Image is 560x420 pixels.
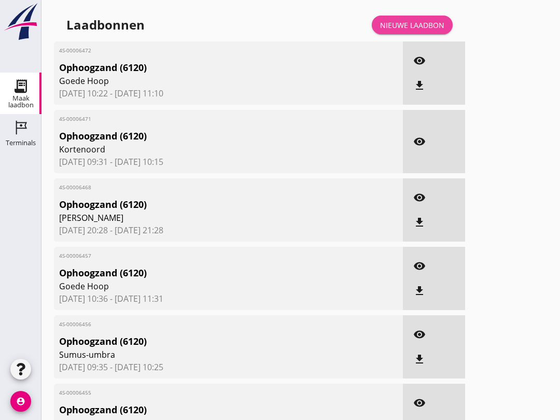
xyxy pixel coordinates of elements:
[66,17,145,33] div: Laadbonnen
[59,403,341,417] span: Ophoogzand (6120)
[59,184,341,191] span: 4S-00006468
[59,266,341,280] span: Ophoogzand (6120)
[59,87,398,100] span: [DATE] 10:22 - [DATE] 11:10
[413,353,426,366] i: file_download
[380,20,444,31] div: Nieuwe laadbon
[59,292,398,305] span: [DATE] 10:36 - [DATE] 11:31
[59,75,341,87] span: Goede Hoop
[59,252,341,260] span: 4S-00006457
[59,115,341,123] span: 4S-00006471
[59,212,341,224] span: [PERSON_NAME]
[413,328,426,341] i: visibility
[413,79,426,92] i: file_download
[413,397,426,409] i: visibility
[413,135,426,148] i: visibility
[59,348,341,361] span: Sumus-umbra
[413,54,426,67] i: visibility
[413,260,426,272] i: visibility
[6,139,36,146] div: Terminals
[59,47,341,54] span: 4S-00006472
[372,16,453,34] a: Nieuwe laadbon
[413,191,426,204] i: visibility
[59,61,341,75] span: Ophoogzand (6120)
[59,224,398,236] span: [DATE] 20:28 - [DATE] 21:28
[59,334,341,348] span: Ophoogzand (6120)
[59,361,398,373] span: [DATE] 09:35 - [DATE] 10:25
[59,198,341,212] span: Ophoogzand (6120)
[2,3,39,41] img: logo-small.a267ee39.svg
[59,320,341,328] span: 4S-00006456
[59,129,341,143] span: Ophoogzand (6120)
[59,156,398,168] span: [DATE] 09:31 - [DATE] 10:15
[413,285,426,297] i: file_download
[59,389,341,397] span: 4S-00006455
[59,143,341,156] span: Kortenoord
[59,280,341,292] span: Goede Hoop
[10,391,31,412] i: account_circle
[413,216,426,229] i: file_download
